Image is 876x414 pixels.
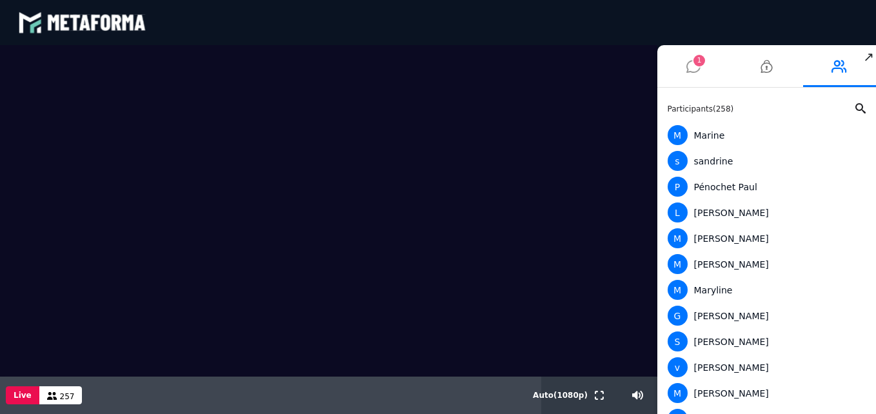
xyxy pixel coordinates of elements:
div: [PERSON_NAME] [668,331,861,351]
div: [PERSON_NAME] [668,254,861,274]
div: Pénochet Paul [668,177,861,197]
button: Auto(1080p) [530,377,590,414]
span: M [668,254,688,274]
span: G [668,306,688,326]
span: Auto ( 1080 p) [533,391,588,400]
div: Maryline [668,280,861,300]
span: L [668,202,688,222]
span: 257 [60,392,75,401]
div: [PERSON_NAME] [668,383,861,403]
span: 1 [693,55,705,66]
span: P [668,177,688,197]
div: [PERSON_NAME] [668,306,861,326]
div: [PERSON_NAME] [668,357,861,377]
span: M [668,383,688,403]
div: [PERSON_NAME] [668,202,861,222]
div: Marine [668,125,861,145]
div: [PERSON_NAME] [668,228,861,248]
span: M [668,280,688,300]
span: s [668,151,688,171]
span: v [668,357,688,377]
span: M [668,228,688,248]
span: S [668,331,688,351]
span: Participants ( 258 ) [668,104,734,113]
button: Live [6,386,39,404]
span: M [668,125,688,145]
span: ↗ [861,45,876,68]
div: sandrine [668,151,861,171]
